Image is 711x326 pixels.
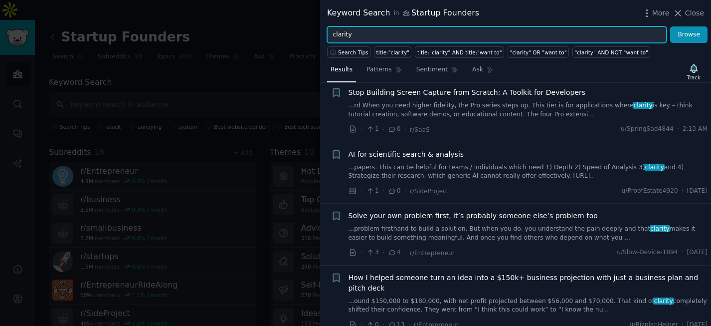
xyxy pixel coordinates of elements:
[622,187,678,196] span: u/ProofEstate4920
[388,187,400,196] span: 0
[331,65,353,74] span: Results
[685,8,704,18] span: Close
[472,65,483,74] span: Ask
[633,102,654,109] span: clarity
[682,187,684,196] span: ·
[376,49,409,56] div: title:"clarity"
[349,211,598,221] a: Solve your own problem first, it’s probably someone else’s problem too
[349,87,586,98] a: Stop Building Screen Capture from Scratch: A Toolkit for Developers
[469,62,497,82] a: Ask
[349,149,464,160] a: AI for scientific search & analysis
[642,8,670,18] button: More
[338,49,368,56] span: Search Tips
[327,46,370,58] button: Search Tips
[415,46,504,58] a: title:"clarity" AND title:"want to"
[366,187,378,196] span: 1
[366,125,378,134] span: 1
[366,65,391,74] span: Patterns
[650,225,671,232] span: clarity
[410,250,455,257] span: r/Entrepreneur
[327,26,667,43] input: Try a keyword related to your business
[349,225,708,242] a: ...problem firsthand to build a solution. But when you do, you understand the pain deeply and tha...
[677,125,679,134] span: ·
[327,62,356,82] a: Results
[653,298,674,305] span: clarity
[360,124,362,135] span: ·
[404,186,406,196] span: ·
[416,65,448,74] span: Sentiment
[374,46,411,58] a: title:"clarity"
[621,125,674,134] span: u/SpringSad4844
[682,248,684,257] span: ·
[360,186,362,196] span: ·
[644,164,665,171] span: clarity
[510,49,567,56] div: "clarity" OR "want to"
[349,273,708,294] a: How I helped someone turn an idea into a $150k+ business projection with just a business plan and...
[349,163,708,181] a: ...papers. This can be helpful for teams / individuals which need 1) Depth 2) Speed of Analysis 3...
[382,248,384,258] span: ·
[572,46,650,58] a: "clarity" AND NOT "want to"
[617,248,678,257] span: u/Slow-Device-1894
[413,62,462,82] a: Sentiment
[417,49,502,56] div: title:"clarity" AND title:"want to"
[327,7,479,19] div: Keyword Search Startup Founders
[404,248,406,258] span: ·
[363,62,405,82] a: Patterns
[382,124,384,135] span: ·
[382,186,384,196] span: ·
[687,248,708,257] span: [DATE]
[366,248,378,257] span: 3
[670,26,708,43] button: Browse
[410,126,430,133] span: r/SaaS
[360,248,362,258] span: ·
[684,61,704,82] button: Track
[349,297,708,315] a: ...ound $150,000 to $180,000, with net profit projected between $56,000 and $70,000. That kind of...
[393,9,399,18] span: in
[575,49,648,56] div: "clarity" AND NOT "want to"
[388,125,400,134] span: 0
[410,188,449,195] span: r/SideProject
[508,46,569,58] a: "clarity" OR "want to"
[652,8,670,18] span: More
[404,124,406,135] span: ·
[687,74,701,81] div: Track
[388,248,400,257] span: 4
[349,101,708,119] a: ...rd When you need higher fidelity, the Pro series steps up. This tier is for applications where...
[673,8,704,18] button: Close
[683,125,708,134] span: 2:13 AM
[687,187,708,196] span: [DATE]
